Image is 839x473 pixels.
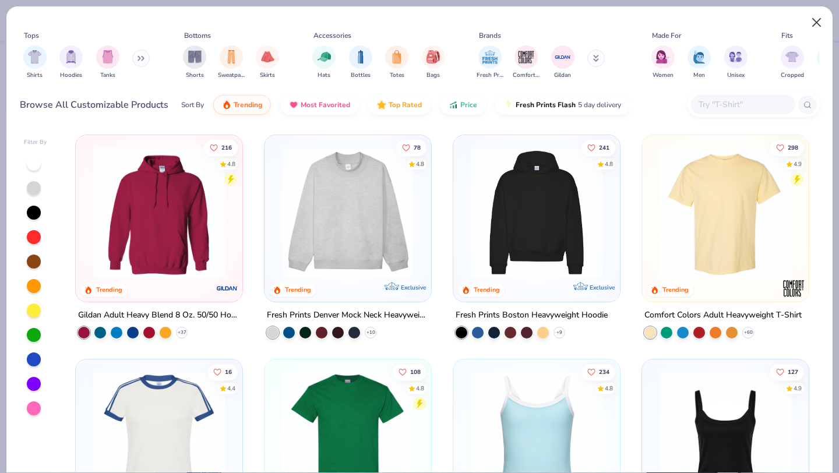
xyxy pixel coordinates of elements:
[213,95,271,115] button: Trending
[188,50,202,63] img: Shorts Image
[504,100,513,110] img: flash.gif
[551,45,574,80] div: filter for Gildan
[390,50,403,63] img: Totes Image
[688,45,711,80] div: filter for Men
[87,147,231,278] img: 01756b78-01f6-4cc6-8d8a-3c30c1a0c8ac
[422,45,445,80] button: filter button
[781,45,804,80] button: filter button
[178,329,186,336] span: + 37
[96,45,119,80] button: filter button
[27,71,43,80] span: Shirts
[465,147,608,278] img: 91acfc32-fd48-4d6b-bdad-a4c1a30ac3fc
[477,45,503,80] button: filter button
[578,98,621,112] span: 5 day delivery
[401,284,426,291] span: Exclusive
[410,369,421,375] span: 108
[426,50,439,63] img: Bags Image
[318,50,331,63] img: Hats Image
[216,277,239,300] img: Gildan logo
[349,45,372,80] button: filter button
[422,45,445,80] div: filter for Bags
[318,71,330,80] span: Hats
[693,50,706,63] img: Men Image
[651,45,675,80] div: filter for Women
[724,45,748,80] div: filter for Unisex
[225,50,238,63] img: Sweatpants Image
[481,48,499,66] img: Fresh Prints Image
[551,45,574,80] button: filter button
[605,160,613,168] div: 4.8
[644,308,802,323] div: Comfort Colors Adult Heavyweight T-Shirt
[517,48,535,66] img: Comfort Colors Image
[184,30,211,41] div: Bottoms
[781,30,793,41] div: Fits
[770,363,804,380] button: Like
[100,71,115,80] span: Tanks
[788,369,798,375] span: 127
[390,71,404,80] span: Totes
[554,71,571,80] span: Gildan
[218,45,245,80] div: filter for Sweatpants
[65,50,77,63] img: Hoodies Image
[605,384,613,393] div: 4.8
[218,45,245,80] button: filter button
[440,95,486,115] button: Price
[23,45,47,80] div: filter for Shirts
[301,100,350,110] span: Most Favorited
[267,308,429,323] div: Fresh Prints Denver Mock Neck Heavyweight Sweatshirt
[729,50,742,63] img: Unisex Image
[181,100,204,110] div: Sort By
[396,139,426,156] button: Like
[426,71,440,80] span: Bags
[377,100,386,110] img: TopRated.gif
[806,12,828,34] button: Close
[781,71,804,80] span: Cropped
[368,95,431,115] button: Top Rated
[651,45,675,80] button: filter button
[101,50,114,63] img: Tanks Image
[354,50,367,63] img: Bottles Image
[183,45,206,80] div: filter for Shorts
[456,308,608,323] div: Fresh Prints Boston Heavyweight Hoodie
[208,363,238,380] button: Like
[416,160,424,168] div: 4.8
[460,100,477,110] span: Price
[556,329,562,336] span: + 9
[770,139,804,156] button: Like
[222,100,231,110] img: trending.gif
[280,95,359,115] button: Most Favorited
[349,45,372,80] div: filter for Bottles
[261,50,274,63] img: Skirts Image
[59,45,83,80] button: filter button
[60,71,82,80] span: Hoodies
[228,384,236,393] div: 4.4
[256,45,279,80] div: filter for Skirts
[313,30,351,41] div: Accessories
[479,30,501,41] div: Brands
[96,45,119,80] div: filter for Tanks
[554,48,572,66] img: Gildan Image
[389,100,422,110] span: Top Rated
[256,45,279,80] button: filter button
[24,138,47,147] div: Filter By
[416,384,424,393] div: 4.8
[608,147,751,278] img: d4a37e75-5f2b-4aef-9a6e-23330c63bbc0
[312,45,336,80] div: filter for Hats
[289,100,298,110] img: most_fav.gif
[477,71,503,80] span: Fresh Prints
[653,71,674,80] span: Women
[652,30,681,41] div: Made For
[599,369,609,375] span: 234
[785,50,799,63] img: Cropped Image
[24,30,39,41] div: Tops
[477,45,503,80] div: filter for Fresh Prints
[276,147,419,278] img: f5d85501-0dbb-4ee4-b115-c08fa3845d83
[495,95,630,115] button: Fresh Prints Flash5 day delivery
[28,50,41,63] img: Shirts Image
[513,45,540,80] div: filter for Comfort Colors
[794,384,802,393] div: 4.9
[794,160,802,168] div: 4.9
[385,45,408,80] div: filter for Totes
[590,284,615,291] span: Exclusive
[385,45,408,80] button: filter button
